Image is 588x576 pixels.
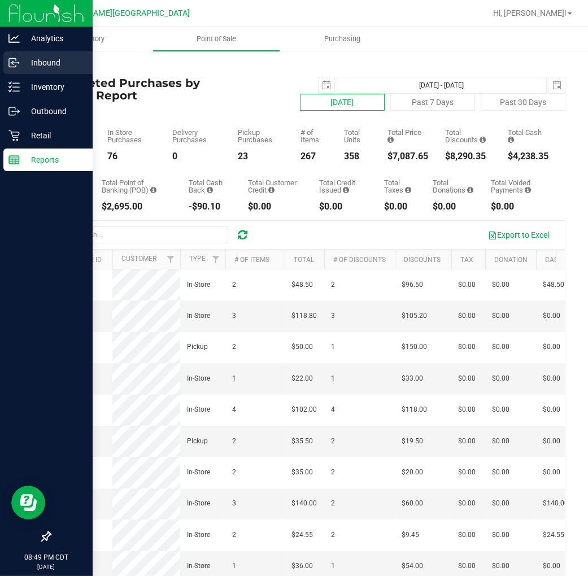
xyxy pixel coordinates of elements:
span: $0.00 [492,498,509,509]
a: Purchasing [280,27,406,51]
span: $24.55 [291,530,313,540]
a: Filter [207,250,225,269]
div: Total Point of Banking (POB) [102,179,172,194]
span: Pickup [187,436,208,447]
span: $118.80 [291,311,317,321]
span: $0.00 [458,311,476,321]
button: Past 7 Days [390,94,475,111]
div: 267 [300,152,326,161]
div: $0.00 [248,202,302,211]
div: 0 [172,152,221,161]
a: Filter [162,250,180,269]
a: Cash [545,256,563,264]
i: Sum of the successful, non-voided payments using account credit for all purchases in the date range. [268,186,275,194]
i: Sum of the discount values applied to the all purchases in the date range. [480,136,486,143]
span: $0.00 [543,467,560,478]
div: In Store Purchases [107,129,155,143]
button: Past 30 Days [481,94,565,111]
span: 3 [232,311,236,321]
span: 1 [331,561,335,571]
span: $0.00 [492,280,509,290]
i: Sum of all voided payment transaction amounts, excluding tips and transaction fees, for all purch... [525,186,531,194]
i: Sum of the successful, non-voided point-of-banking payment transactions, both via payment termina... [150,186,156,194]
span: $36.00 [291,561,313,571]
inline-svg: Inventory [8,81,20,93]
inline-svg: Retail [8,130,20,141]
span: 3 [331,311,335,321]
span: $0.00 [543,561,560,571]
i: Sum of the total prices of all purchases in the date range. [387,136,394,143]
span: $0.00 [492,342,509,352]
a: Discounts [404,256,441,264]
span: 1 [331,373,335,384]
div: $0.00 [491,202,548,211]
p: Analytics [20,32,88,45]
span: $22.00 [291,373,313,384]
i: Sum of the cash-back amounts from rounded-up electronic payments for all purchases in the date ra... [207,186,213,194]
span: $0.00 [458,342,476,352]
span: $19.50 [402,436,423,447]
h4: Completed Purchases by Facility Report [50,77,221,102]
span: $0.00 [458,436,476,447]
span: $0.00 [458,404,476,415]
span: In-Store [187,404,210,415]
div: $0.00 [319,202,367,211]
a: # of Discounts [333,256,386,264]
div: Total Taxes [384,179,416,194]
span: $0.00 [458,498,476,509]
span: Point of Sale [181,34,251,44]
p: Retail [20,129,88,142]
i: Sum of all account credit issued for all refunds from returned purchases in the date range. [343,186,349,194]
span: $60.00 [402,498,423,509]
i: Sum of all round-up-to-next-dollar total price adjustments for all purchases in the date range. [467,186,473,194]
span: 1 [331,342,335,352]
i: Sum of the total taxes for all purchases in the date range. [405,186,411,194]
span: 2 [232,467,236,478]
a: Customer [121,255,156,263]
div: $0.00 [433,202,474,211]
span: $35.00 [291,467,313,478]
div: Total Price [387,129,428,143]
a: Donation [494,256,528,264]
div: -$90.10 [189,202,231,211]
span: 3 [232,498,236,509]
span: $0.00 [492,561,509,571]
span: $0.00 [492,467,509,478]
span: In-Store [187,561,210,571]
a: Tax [460,256,473,264]
span: Ft [PERSON_NAME][GEOGRAPHIC_DATA] [41,8,190,18]
span: $24.55 [543,530,564,540]
div: $7,087.65 [387,152,428,161]
span: $35.50 [291,436,313,447]
span: $48.50 [291,280,313,290]
p: Outbound [20,104,88,118]
div: Total Donations [433,179,474,194]
span: 2 [331,436,335,447]
span: $33.00 [402,373,423,384]
span: select [319,77,334,93]
input: Search... [59,226,228,243]
span: Purchasing [310,34,376,44]
span: select [549,77,565,93]
span: 2 [232,436,236,447]
span: In-Store [187,498,210,509]
inline-svg: Analytics [8,33,20,44]
span: $0.00 [543,436,560,447]
button: [DATE] [300,94,385,111]
div: Pickup Purchases [238,129,284,143]
div: 23 [238,152,284,161]
button: Export to Excel [481,225,556,245]
span: Pickup [187,342,208,352]
div: Delivery Purchases [172,129,221,143]
div: $0.00 [384,202,416,211]
p: Reports [20,153,88,167]
div: Total Cash Back [189,179,231,194]
span: $9.45 [402,530,419,540]
div: $8,290.35 [445,152,491,161]
span: In-Store [187,467,210,478]
span: $48.50 [543,280,564,290]
span: 4 [232,404,236,415]
span: In-Store [187,311,210,321]
span: In-Store [187,373,210,384]
span: $50.00 [291,342,313,352]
